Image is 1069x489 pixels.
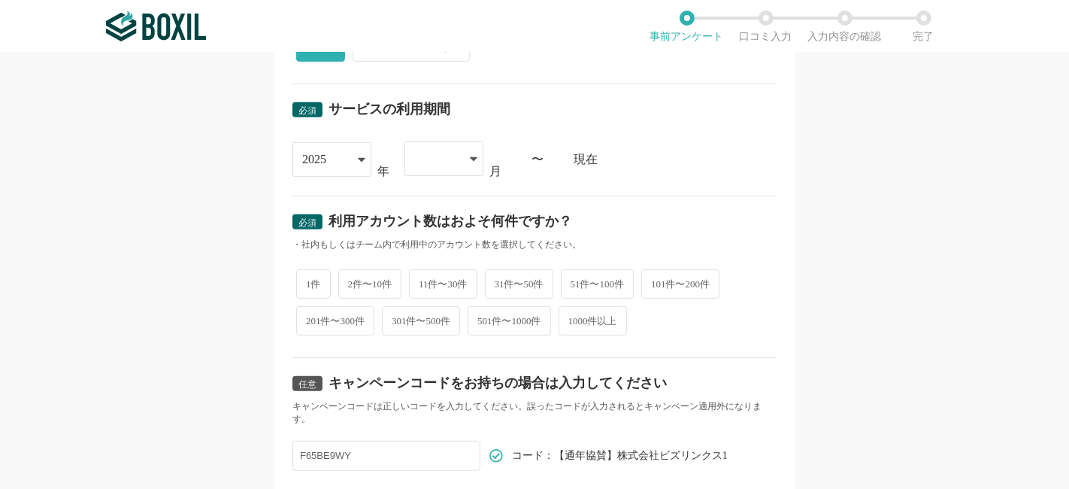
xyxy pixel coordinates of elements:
[298,217,316,228] span: 必須
[106,11,206,41] img: ボクシルSaaS_ロゴ
[409,269,477,299] span: 11件〜30件
[574,153,777,166] div: 現在
[805,11,884,42] li: 入力内容の確認
[296,306,374,336] span: 201件〜300件
[298,379,316,390] span: 任意
[296,269,331,299] span: 1件
[884,11,963,42] li: 完了
[561,269,634,299] span: 51件〜100件
[302,143,326,176] div: 2025
[485,269,553,299] span: 31件〜50件
[468,306,551,336] span: 501件〜1000件
[377,166,389,178] div: 年
[329,376,667,390] div: キャンペーンコードをお持ちの場合は入力してください
[641,269,719,299] span: 101件〜200件
[292,400,777,426] div: キャンペーンコードは正しいコードを入力してください。誤ったコードが入力されるとキャンペーン適用外になります。
[292,238,777,251] div: ・社内もしくはチーム内で利用中のアカウント数を選択してください。
[489,166,501,178] div: 月
[559,306,627,336] span: 1000件以上
[726,11,805,42] li: 口コミ入力
[329,214,572,228] div: 利用アカウント数はおよそ何件ですか？
[647,11,726,42] li: 事前アンケート
[338,269,402,299] span: 2件〜10件
[531,153,544,166] div: 〜
[382,306,460,336] span: 301件〜500件
[298,105,316,116] span: 必須
[512,451,728,461] span: コード：【通年協賛】株式会社ビズリンクス1
[329,102,450,116] div: サービスの利用期間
